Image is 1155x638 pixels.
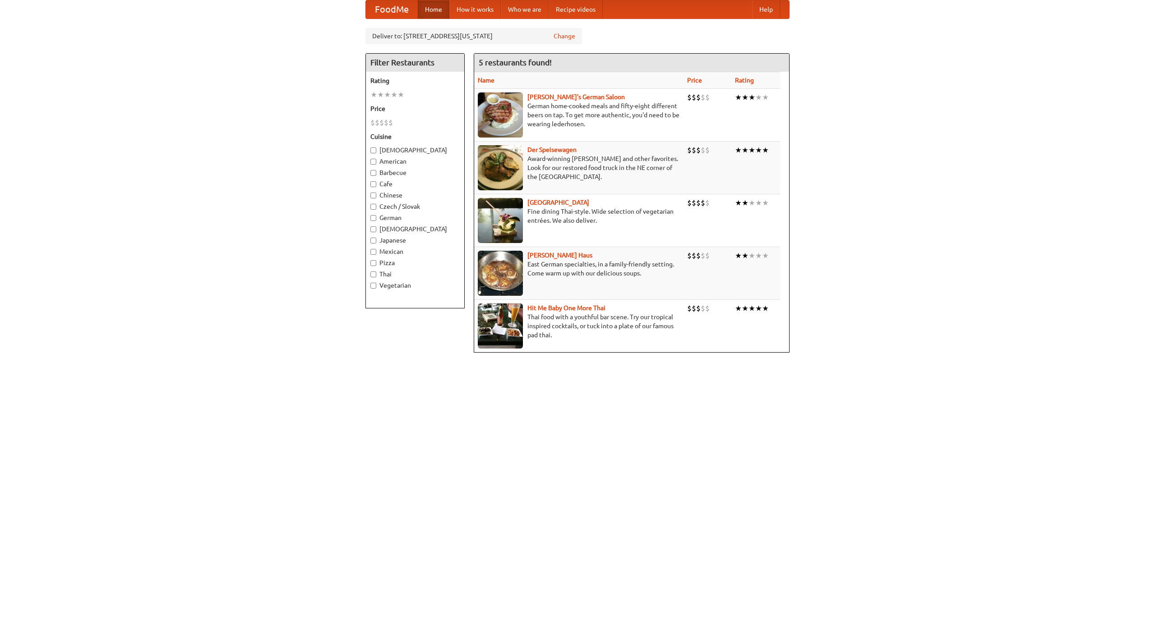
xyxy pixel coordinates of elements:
li: ★ [762,303,769,313]
li: ★ [742,145,748,155]
input: [DEMOGRAPHIC_DATA] [370,147,376,153]
a: Rating [735,77,754,84]
a: Der Speisewagen [527,146,577,153]
a: Recipe videos [549,0,603,18]
li: ★ [755,145,762,155]
a: [GEOGRAPHIC_DATA] [527,199,589,206]
p: Fine dining Thai-style. Wide selection of vegetarian entrées. We also deliver. [478,207,680,225]
li: $ [701,92,705,102]
input: Mexican [370,249,376,255]
label: Barbecue [370,168,460,177]
img: kohlhaus.jpg [478,251,523,296]
input: Chinese [370,193,376,198]
li: $ [692,92,696,102]
label: Thai [370,270,460,279]
li: $ [687,92,692,102]
li: $ [692,251,696,261]
li: $ [696,251,701,261]
li: $ [687,145,692,155]
li: ★ [397,90,404,100]
li: $ [696,303,701,313]
li: $ [687,251,692,261]
li: ★ [748,145,755,155]
li: $ [379,118,384,128]
a: Name [478,77,494,84]
li: ★ [384,90,391,100]
li: $ [687,198,692,208]
li: ★ [755,251,762,261]
img: babythai.jpg [478,303,523,349]
p: Award-winning [PERSON_NAME] and other favorites. Look for our restored food truck in the NE corne... [478,154,680,181]
li: $ [705,303,710,313]
li: ★ [742,198,748,208]
a: Price [687,77,702,84]
input: Pizza [370,260,376,266]
p: East German specialties, in a family-friendly setting. Come warm up with our delicious soups. [478,260,680,278]
a: [PERSON_NAME] Haus [527,252,592,259]
input: Cafe [370,181,376,187]
li: ★ [755,303,762,313]
label: Cafe [370,179,460,188]
li: $ [370,118,375,128]
input: Japanese [370,238,376,243]
li: $ [384,118,388,128]
p: German home-cooked meals and fifty-eight different beers on tap. To get more authentic, you'd nee... [478,101,680,129]
li: $ [701,145,705,155]
label: Mexican [370,247,460,256]
li: $ [696,198,701,208]
li: ★ [370,90,377,100]
a: Help [752,0,780,18]
li: $ [696,92,701,102]
a: FoodMe [366,0,418,18]
h4: Filter Restaurants [366,54,464,72]
label: [DEMOGRAPHIC_DATA] [370,146,460,155]
li: $ [701,198,705,208]
li: $ [696,145,701,155]
li: ★ [742,92,748,102]
li: ★ [735,92,742,102]
li: ★ [762,92,769,102]
li: $ [687,303,692,313]
div: Deliver to: [STREET_ADDRESS][US_STATE] [365,28,582,44]
li: ★ [755,198,762,208]
label: German [370,213,460,222]
li: ★ [735,198,742,208]
label: Pizza [370,258,460,267]
label: American [370,157,460,166]
label: Vegetarian [370,281,460,290]
input: Czech / Slovak [370,204,376,210]
li: ★ [748,92,755,102]
img: satay.jpg [478,198,523,243]
a: Who we are [501,0,549,18]
li: ★ [391,90,397,100]
h5: Rating [370,76,460,85]
p: Thai food with a youthful bar scene. Try our tropical inspired cocktails, or tuck into a plate of... [478,312,680,340]
input: [DEMOGRAPHIC_DATA] [370,226,376,232]
li: ★ [748,303,755,313]
li: $ [692,303,696,313]
li: $ [388,118,393,128]
a: Hit Me Baby One More Thai [527,304,605,312]
li: ★ [755,92,762,102]
li: ★ [748,198,755,208]
li: ★ [742,251,748,261]
label: Japanese [370,236,460,245]
h5: Cuisine [370,132,460,141]
li: ★ [762,198,769,208]
input: Vegetarian [370,283,376,289]
li: $ [692,198,696,208]
input: Barbecue [370,170,376,176]
li: $ [705,92,710,102]
li: ★ [377,90,384,100]
li: ★ [742,303,748,313]
li: $ [705,145,710,155]
input: American [370,159,376,165]
h5: Price [370,104,460,113]
a: [PERSON_NAME]'s German Saloon [527,93,625,101]
label: Chinese [370,191,460,200]
a: Change [554,32,575,41]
